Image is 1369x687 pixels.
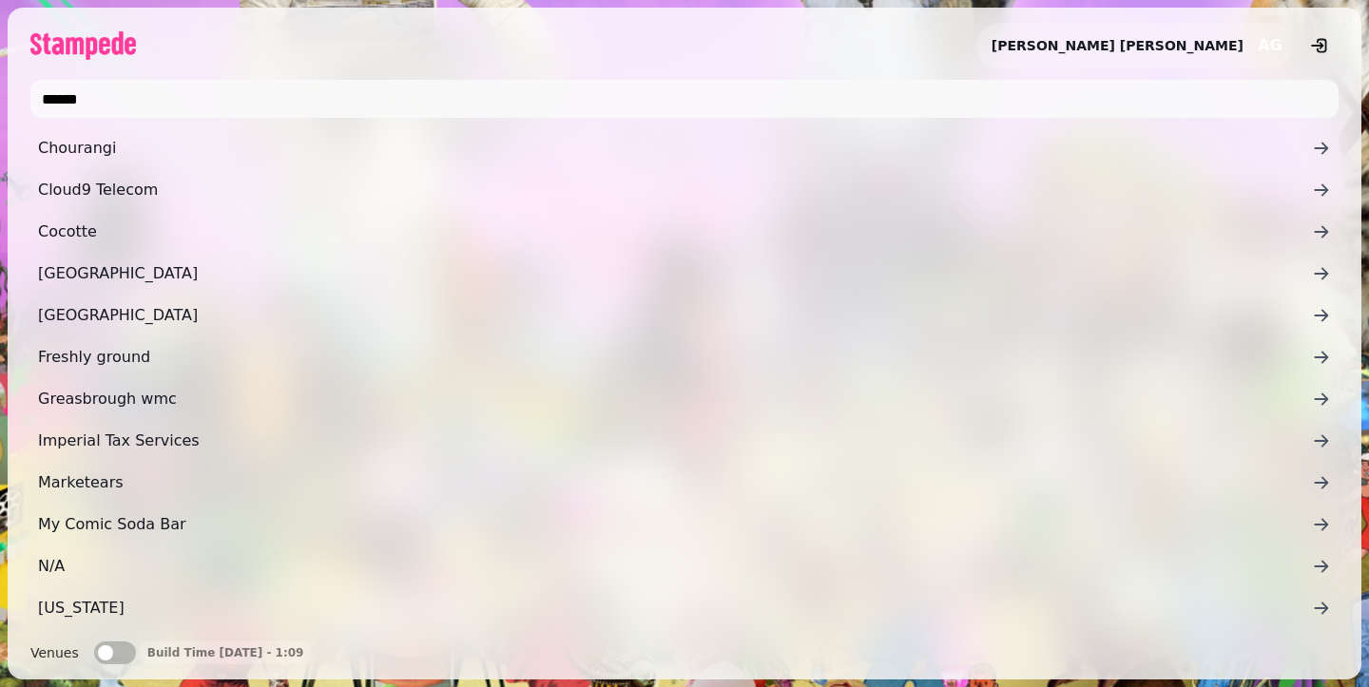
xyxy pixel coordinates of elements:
[38,220,1312,243] span: Cocotte
[992,36,1244,55] h2: [PERSON_NAME] [PERSON_NAME]
[30,213,1339,251] a: Cocotte
[38,179,1312,201] span: Cloud9 Telecom
[38,346,1312,369] span: Freshly ground
[30,296,1339,334] a: [GEOGRAPHIC_DATA]
[30,380,1339,418] a: Greasbrough wmc
[38,429,1312,452] span: Imperial Tax Services
[30,589,1339,627] a: [US_STATE]
[30,338,1339,376] a: Freshly ground
[30,129,1339,167] a: Chourangi
[38,262,1312,285] span: [GEOGRAPHIC_DATA]
[30,506,1339,544] a: My Comic Soda Bar
[38,513,1312,536] span: My Comic Soda Bar
[38,597,1312,620] span: [US_STATE]
[30,422,1339,460] a: Imperial Tax Services
[38,137,1312,160] span: Chourangi
[38,304,1312,327] span: [GEOGRAPHIC_DATA]
[30,464,1339,502] a: Marketears
[38,555,1312,578] span: N/A
[147,645,304,660] p: Build Time [DATE] - 1:09
[30,255,1339,293] a: [GEOGRAPHIC_DATA]
[1301,27,1339,65] button: logout
[30,171,1339,209] a: Cloud9 Telecom
[1258,38,1282,53] span: AG
[30,641,79,664] label: Venues
[38,388,1312,410] span: Greasbrough wmc
[38,471,1312,494] span: Marketears
[30,547,1339,585] a: N/A
[30,31,136,60] img: logo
